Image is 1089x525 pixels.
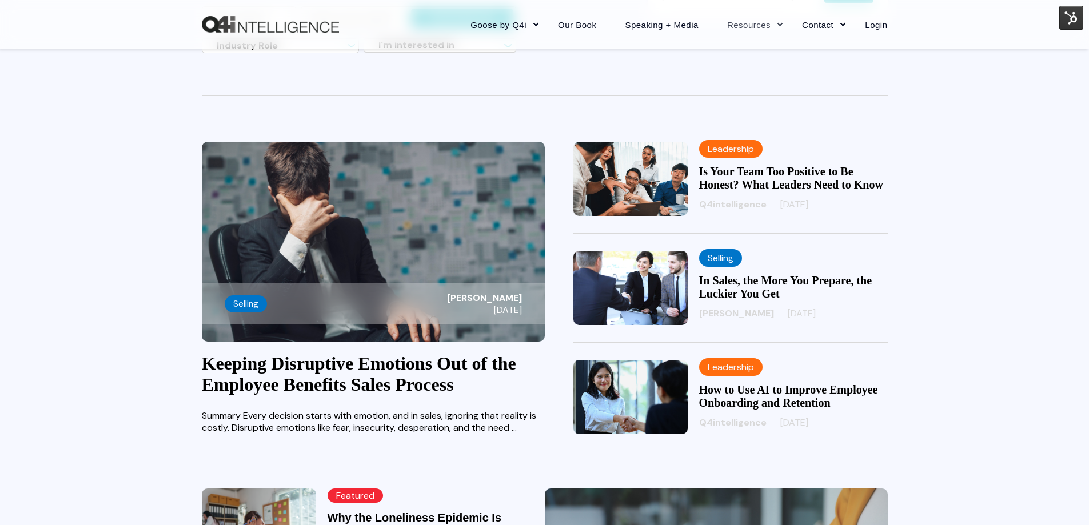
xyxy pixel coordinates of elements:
img: Is Your Team Too Positive to Be Honest? What Leaders Need to Know [573,142,688,216]
span: [DATE] [780,416,808,428]
span: [DATE] [788,307,816,319]
label: Selling [225,295,267,312]
span: [PERSON_NAME] [447,292,522,304]
a: Back to Home [202,16,339,33]
a: Keeping Disruptive Emotions Out of the Employee Benefits Sales Process Selling [PERSON_NAME] [DATE] [202,142,545,342]
a: Keeping Disruptive Emotions Out of the Employee Benefits Sales Process [202,353,516,395]
span: [DATE] [780,198,808,210]
img: Q4intelligence, LLC logo [202,16,339,33]
label: Selling [699,249,742,267]
span: Q4intelligence [699,198,767,210]
label: Leadership [699,358,763,376]
span: [DATE] [447,304,522,316]
img: How to Use AI to Improve Employee Onboarding and Retention [573,360,688,434]
span: [PERSON_NAME] [699,307,774,319]
img: Keeping Disruptive Emotions Out of the Employee Benefits Sales Process [202,142,545,342]
label: Leadership [699,140,763,158]
a: In Sales, the More You Prepare, the Luckier You Get [699,274,872,300]
span: Featured [328,488,383,503]
p: Summary Every decision starts with emotion, and in sales, ignoring that reality is costly. Disrup... [202,410,545,434]
img: HubSpot Tools Menu Toggle [1059,6,1083,30]
a: How to Use AI to Improve Employee Onboarding and Retention [699,383,878,409]
img: In Sales, the More You Prepare, the Luckier You Get [573,251,688,325]
span: Q4intelligence [699,416,767,428]
a: Is Your Team Too Positive to Be Honest? What Leaders Need to Know [699,165,883,191]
